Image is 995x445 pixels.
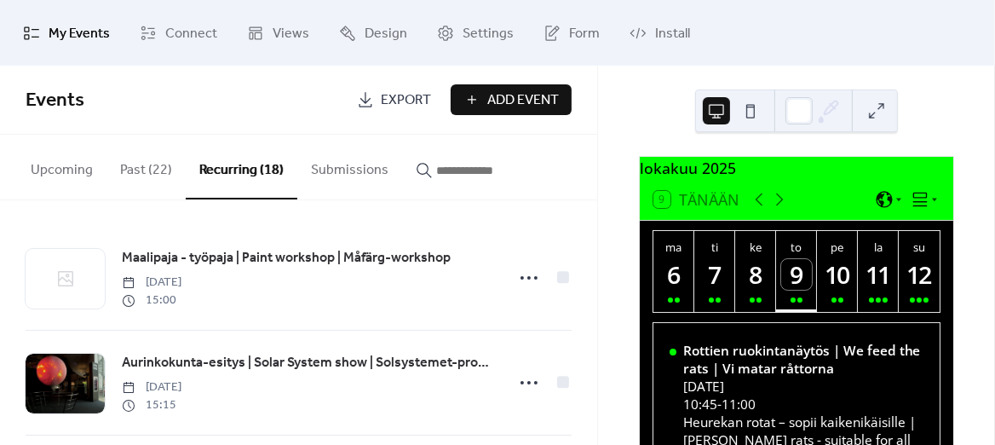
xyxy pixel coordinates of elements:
div: 6 [659,259,689,290]
span: Connect [165,20,217,47]
div: Rottien ruokintanäytös | We feed the rats | Vi matar råttorna [683,342,924,378]
div: 9 [781,259,812,290]
span: Events [26,82,84,119]
div: la [863,240,894,255]
a: Maalipaja - työpaja | Paint workshop | Måfärg-workshop [122,247,451,269]
div: ma [659,240,689,255]
div: [DATE] [683,378,924,396]
div: su [904,240,935,255]
button: Recurring (18) [186,135,297,199]
span: Install [655,20,690,47]
button: Add Event [451,84,572,115]
span: [DATE] [122,379,181,396]
span: - [717,396,722,413]
span: 10:45 [683,396,717,413]
div: ti [699,240,730,255]
a: Aurinkokunta-esitys | Solar System show | Solsystemet-programmet [122,352,494,374]
span: 15:15 [122,396,181,414]
button: su12 [899,231,940,312]
span: Views [273,20,309,47]
div: 7 [699,259,730,290]
span: Export [381,90,431,111]
span: Design [365,20,407,47]
button: ke8 [735,231,776,312]
a: Install [617,7,703,59]
span: Settings [463,20,514,47]
button: ti7 [694,231,735,312]
a: Export [344,84,444,115]
button: pe10 [817,231,858,312]
div: lokakuu 2025 [640,157,953,179]
span: Add Event [487,90,559,111]
a: Connect [127,7,230,59]
button: ma6 [653,231,694,312]
div: 11 [863,259,894,290]
span: 11:00 [722,396,756,413]
button: to9 [776,231,817,312]
span: Aurinkokunta-esitys | Solar System show | Solsystemet-programmet [122,353,494,373]
button: Submissions [297,135,402,198]
span: 15:00 [122,292,181,309]
span: Maalipaja - työpaja | Paint workshop | Måfärg-workshop [122,248,451,269]
span: My Events [49,20,110,47]
div: 10 [822,259,853,290]
span: [DATE] [122,274,181,292]
div: 8 [740,259,771,290]
button: Past (22) [106,135,186,198]
a: Views [234,7,322,59]
button: la11 [858,231,899,312]
a: Design [326,7,420,59]
div: pe [822,240,853,255]
a: Form [531,7,613,59]
div: to [781,240,812,255]
a: My Events [10,7,123,59]
div: 12 [904,259,935,290]
a: Settings [424,7,526,59]
div: ke [740,240,771,255]
button: Upcoming [17,135,106,198]
span: Form [569,20,600,47]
